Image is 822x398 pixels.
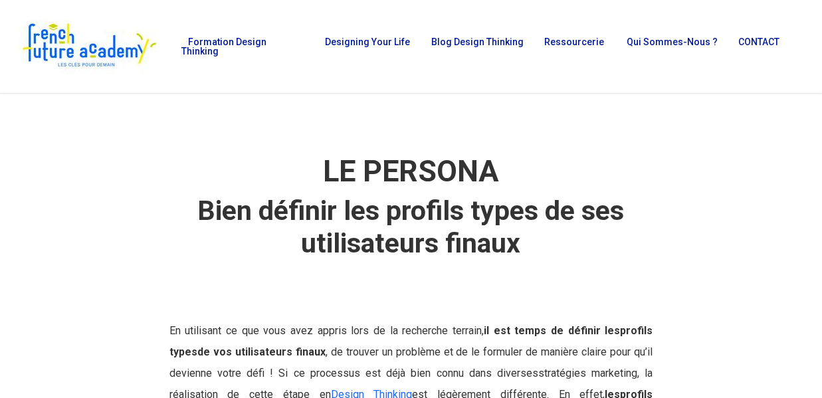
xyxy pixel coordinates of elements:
span: Designing Your Life [325,37,410,47]
span: En utilisant ce que vous avez appris lors de la recherche terrain, [169,324,620,337]
a: Formation Design Thinking [181,37,306,56]
strong: il est temps de définir les [484,324,620,337]
a: Designing Your Life [318,37,411,56]
strong: de vos utilisateurs finaux [197,346,326,358]
span: Qui sommes-nous ? [627,37,718,47]
a: CONTACT [732,37,783,56]
span: Ressourcerie [544,37,604,47]
span: Blog Design Thinking [431,37,524,47]
a: Ressourcerie [538,37,607,56]
span: CONTACT [738,37,779,47]
a: Qui sommes-nous ? [620,37,718,56]
em: LE PERSONA [321,153,501,189]
span: stratégies marketing [538,367,637,379]
span: Formation Design Thinking [181,37,266,56]
span: , de trouver un problème et de le formuler de manière claire pour qu’il devienne votre défi ! ... [169,346,653,379]
strong: Bien définir les profils types de ses utilisateurs finaux [197,195,624,259]
a: Blog Design Thinking [425,37,524,56]
img: French Future Academy [19,20,159,73]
